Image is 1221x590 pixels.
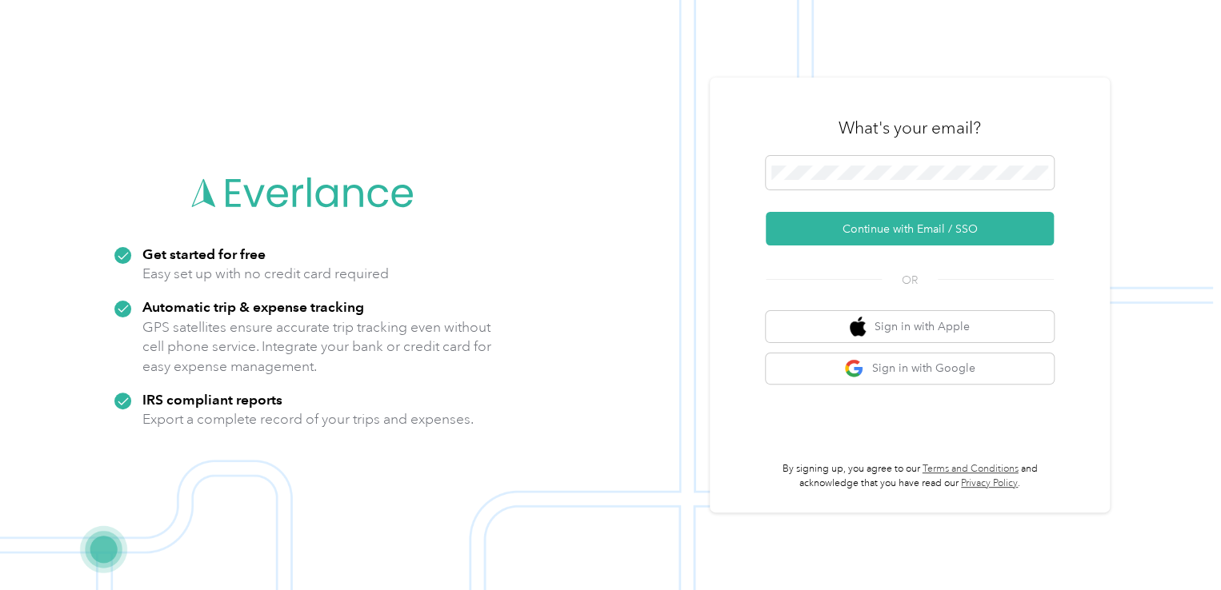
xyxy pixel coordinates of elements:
h3: What's your email? [839,117,981,139]
p: GPS satellites ensure accurate trip tracking even without cell phone service. Integrate your bank... [142,317,492,377]
button: apple logoSign in with Apple [766,311,1054,342]
img: apple logo [850,317,866,337]
strong: Get started for free [142,245,266,262]
p: Export a complete record of your trips and expenses. [142,409,474,429]
img: google logo [844,359,864,379]
p: Easy set up with no credit card required [142,264,389,284]
a: Terms and Conditions [923,463,1019,475]
strong: IRS compliant reports [142,391,282,408]
button: Continue with Email / SSO [766,212,1054,245]
iframe: Everlance-gr Chat Button Frame [1131,500,1221,590]
a: Privacy Policy [961,477,1018,489]
p: By signing up, you agree to our and acknowledge that you have read our . [766,462,1054,490]
strong: Automatic trip & expense tracking [142,298,364,315]
span: OR [882,272,938,289]
button: google logoSign in with Google [766,353,1054,385]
